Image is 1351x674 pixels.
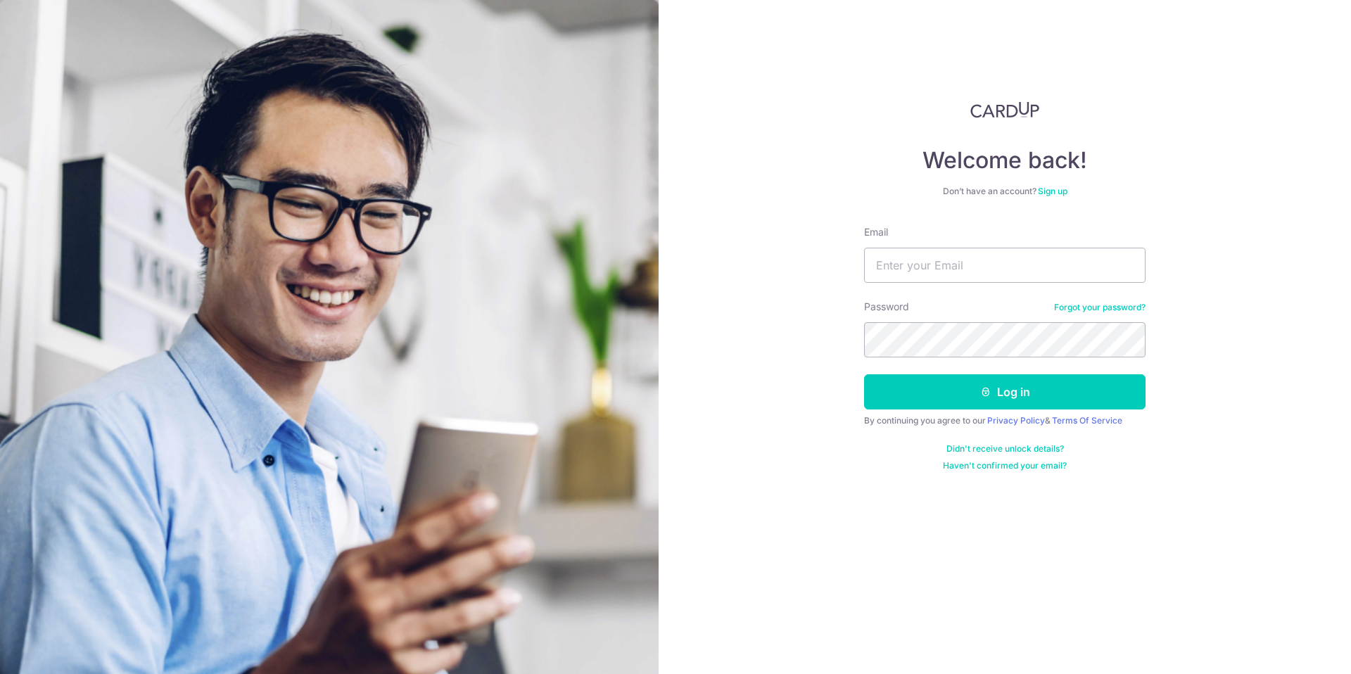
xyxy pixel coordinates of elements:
a: Privacy Policy [987,415,1045,426]
a: Forgot your password? [1054,302,1146,313]
a: Haven't confirmed your email? [943,460,1067,471]
a: Didn't receive unlock details? [946,443,1064,454]
label: Email [864,225,888,239]
h4: Welcome back! [864,146,1146,174]
img: CardUp Logo [970,101,1039,118]
a: Terms Of Service [1052,415,1122,426]
a: Sign up [1038,186,1067,196]
div: Don’t have an account? [864,186,1146,197]
button: Log in [864,374,1146,409]
input: Enter your Email [864,248,1146,283]
div: By continuing you agree to our & [864,415,1146,426]
label: Password [864,300,909,314]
